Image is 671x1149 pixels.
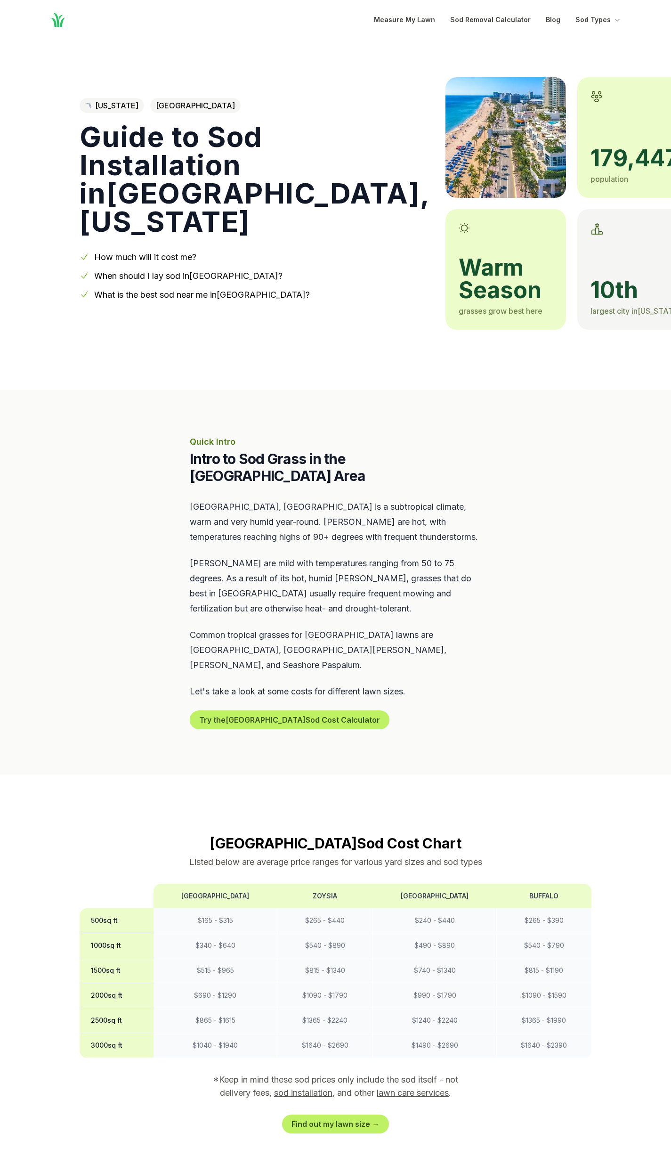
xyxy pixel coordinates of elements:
h2: [GEOGRAPHIC_DATA] Sod Cost Chart [80,835,592,852]
p: [PERSON_NAME] are mild with temperatures ranging from 50 to 75 degrees. As a result of its hot, h... [190,556,482,616]
td: $ 490 - $ 890 [373,933,497,958]
td: $ 340 - $ 640 [154,933,277,958]
td: $ 1640 - $ 2690 [277,1033,373,1058]
td: $ 865 - $ 1615 [154,1008,277,1033]
td: $ 1365 - $ 2240 [277,1008,373,1033]
td: $ 815 - $ 1190 [497,958,591,983]
td: $ 265 - $ 390 [497,908,591,933]
td: $ 815 - $ 1340 [277,958,373,983]
td: $ 1090 - $ 1790 [277,983,373,1008]
td: $ 1040 - $ 1940 [154,1033,277,1058]
td: $ 1240 - $ 2240 [373,1008,497,1033]
a: Find out my lawn size → [282,1115,389,1133]
button: Try the[GEOGRAPHIC_DATA]Sod Cost Calculator [190,710,389,729]
p: Common tropical grasses for [GEOGRAPHIC_DATA] lawns are [GEOGRAPHIC_DATA], [GEOGRAPHIC_DATA][PERS... [190,627,482,673]
td: $ 690 - $ 1290 [154,983,277,1008]
a: lawn care services [377,1088,449,1098]
button: Sod Types [575,14,622,25]
th: [GEOGRAPHIC_DATA] [373,884,497,908]
a: How much will it cost me? [94,252,196,262]
h1: Guide to Sod Installation in [GEOGRAPHIC_DATA] , [US_STATE] [80,122,430,236]
td: $ 515 - $ 965 [154,958,277,983]
p: [GEOGRAPHIC_DATA], [GEOGRAPHIC_DATA] is a subtropical climate, warm and very humid year-round. [P... [190,499,482,545]
td: $ 1090 - $ 1590 [497,983,591,1008]
h2: Intro to Sod Grass in the [GEOGRAPHIC_DATA] Area [190,450,482,484]
td: $ 265 - $ 440 [277,908,373,933]
th: 500 sq ft [80,908,154,933]
th: Buffalo [497,884,591,908]
td: $ 1490 - $ 2690 [373,1033,497,1058]
a: Blog [546,14,560,25]
a: Sod Removal Calculator [450,14,531,25]
a: Measure My Lawn [374,14,435,25]
td: $ 540 - $ 890 [277,933,373,958]
td: $ 165 - $ 315 [154,908,277,933]
th: Zoysia [277,884,373,908]
td: $ 540 - $ 790 [497,933,591,958]
a: [US_STATE] [80,98,144,113]
img: A picture of Fort Lauderdale [445,77,566,198]
p: Listed below are average price ranges for various yard sizes and sod types [80,856,592,869]
td: $ 990 - $ 1790 [373,983,497,1008]
p: *Keep in mind these sod prices only include the sod itself - not delivery fees, , and other . [200,1073,471,1100]
span: population [590,174,628,184]
td: $ 240 - $ 440 [373,908,497,933]
th: 1000 sq ft [80,933,154,958]
a: sod installation [274,1088,332,1098]
span: warm season [459,256,553,302]
th: 2500 sq ft [80,1008,154,1033]
p: Let's take a look at some costs for different lawn sizes. [190,684,482,699]
th: 1500 sq ft [80,958,154,983]
span: [GEOGRAPHIC_DATA] [150,98,241,113]
td: $ 1365 - $ 1990 [497,1008,591,1033]
th: 3000 sq ft [80,1033,154,1058]
img: Florida state outline [85,103,91,109]
a: What is the best sod near me in[GEOGRAPHIC_DATA]? [94,290,310,300]
th: 2000 sq ft [80,983,154,1008]
th: [GEOGRAPHIC_DATA] [154,884,277,908]
td: $ 740 - $ 1340 [373,958,497,983]
a: When should I lay sod in[GEOGRAPHIC_DATA]? [94,271,283,281]
span: grasses grow best here [459,306,542,316]
td: $ 1640 - $ 2390 [497,1033,591,1058]
p: Quick Intro [190,435,482,448]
